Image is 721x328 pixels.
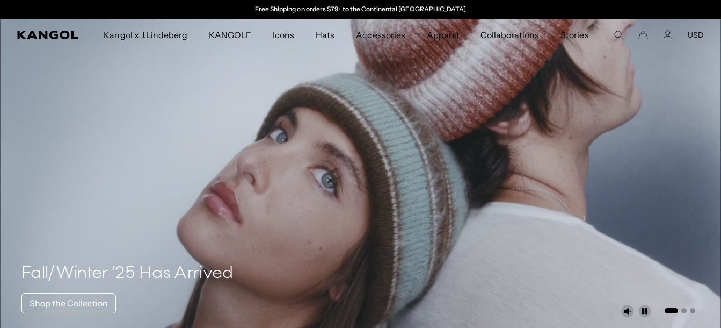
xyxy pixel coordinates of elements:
[681,308,687,313] button: Go to slide 2
[262,19,305,51] a: Icons
[416,19,470,51] a: Apparel
[305,19,345,51] a: Hats
[621,305,634,318] button: Unmute
[198,19,262,51] a: KANGOLF
[427,19,459,51] span: Apparel
[250,5,471,14] div: 1 of 2
[273,19,294,51] span: Icons
[21,263,234,284] h4: Fall/Winter ‘25 Has Arrived
[356,19,405,51] span: Accessories
[104,19,187,51] span: Kangol x J.Lindeberg
[688,30,704,40] button: USD
[316,19,334,51] span: Hats
[345,19,416,51] a: Accessories
[550,19,599,51] a: Stories
[665,308,678,313] button: Go to slide 1
[690,308,695,313] button: Go to slide 3
[93,19,198,51] a: Kangol x J.Lindeberg
[250,5,471,14] div: Announcement
[614,30,623,40] summary: Search here
[21,293,116,313] a: Shop the Collection
[663,30,673,40] a: Account
[209,19,251,51] span: KANGOLF
[255,5,466,13] a: Free Shipping on orders $79+ to the Continental [GEOGRAPHIC_DATA]
[470,19,550,51] a: Collaborations
[664,306,695,315] ul: Select a slide to show
[250,5,471,14] slideshow-component: Announcement bar
[638,305,651,318] button: Pause
[17,31,79,39] a: Kangol
[480,19,539,51] span: Collaborations
[638,30,648,40] button: Cart
[560,19,588,51] span: Stories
